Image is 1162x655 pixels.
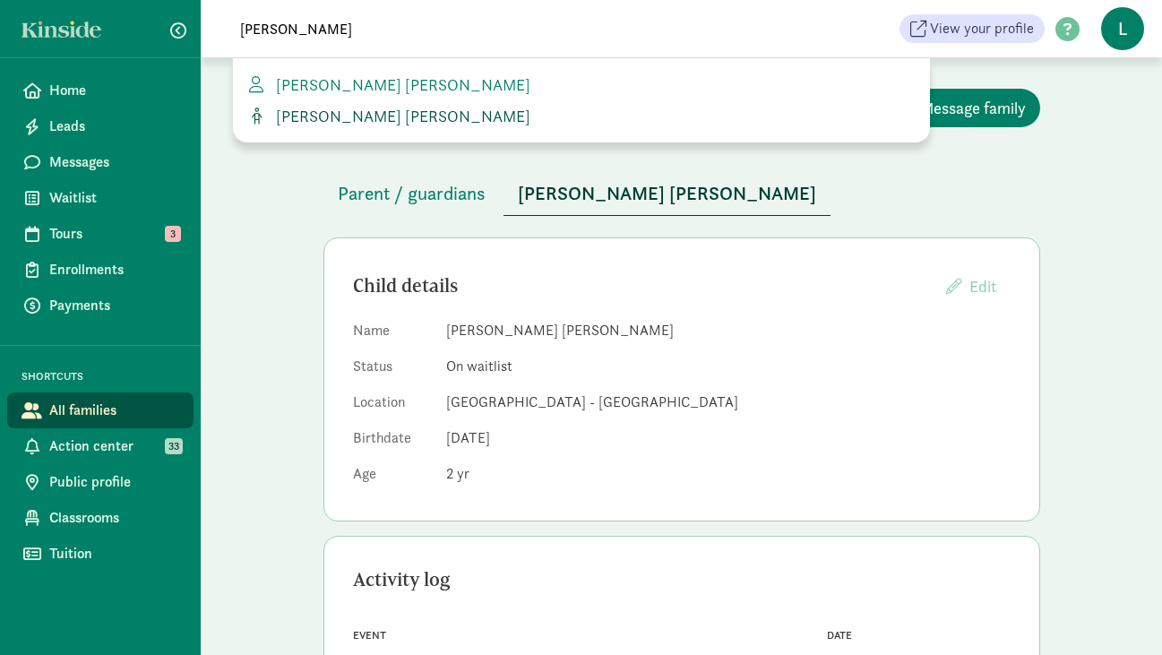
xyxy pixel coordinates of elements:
[49,259,179,280] span: Enrollments
[504,172,831,216] button: [PERSON_NAME] [PERSON_NAME]
[338,179,486,208] span: Parent / guardians
[7,144,194,180] a: Messages
[49,187,179,209] span: Waitlist
[969,276,996,297] span: Edit
[269,106,530,126] span: [PERSON_NAME] [PERSON_NAME]
[49,400,179,421] span: All families
[504,184,831,204] a: [PERSON_NAME] [PERSON_NAME]
[446,320,1011,341] dd: [PERSON_NAME] [PERSON_NAME]
[49,543,179,565] span: Tuition
[353,356,432,384] dt: Status
[165,438,183,454] span: 33
[930,18,1034,39] span: View your profile
[7,252,194,288] a: Enrollments
[49,116,179,137] span: Leads
[49,507,179,529] span: Classrooms
[229,11,732,47] input: Search for a family, child or location
[49,471,179,493] span: Public profile
[7,536,194,572] a: Tuition
[353,565,1011,594] div: Activity log
[7,216,194,252] a: Tours 3
[353,463,432,492] dt: Age
[49,151,179,173] span: Messages
[7,464,194,500] a: Public profile
[1101,7,1144,50] span: L
[353,629,386,642] span: Event
[446,464,469,483] span: 2
[1072,569,1162,655] iframe: Chat Widget
[446,392,1011,413] dd: [GEOGRAPHIC_DATA] - [GEOGRAPHIC_DATA]
[882,89,1040,127] button: Message family
[49,223,179,245] span: Tours
[247,104,916,128] a: [PERSON_NAME] [PERSON_NAME]
[518,179,816,208] span: [PERSON_NAME] [PERSON_NAME]
[49,435,179,457] span: Action center
[49,80,179,101] span: Home
[7,500,194,536] a: Classrooms
[323,184,500,204] a: Parent / guardians
[49,295,179,316] span: Payments
[353,392,432,420] dt: Location
[446,356,1011,377] dd: On waitlist
[7,73,194,108] a: Home
[7,392,194,428] a: All families
[353,427,432,456] dt: Birthdate
[7,180,194,216] a: Waitlist
[7,288,194,323] a: Payments
[323,172,500,215] button: Parent / guardians
[165,226,181,242] span: 3
[446,428,490,447] span: [DATE]
[353,271,932,300] div: Child details
[247,73,916,97] a: [PERSON_NAME] [PERSON_NAME]
[269,74,530,95] span: [PERSON_NAME] [PERSON_NAME]
[920,96,1026,120] span: Message family
[827,629,852,642] span: Date
[353,320,432,349] dt: Name
[7,428,194,464] a: Action center 33
[899,14,1045,43] a: View your profile
[932,267,1011,306] button: Edit
[7,108,194,144] a: Leads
